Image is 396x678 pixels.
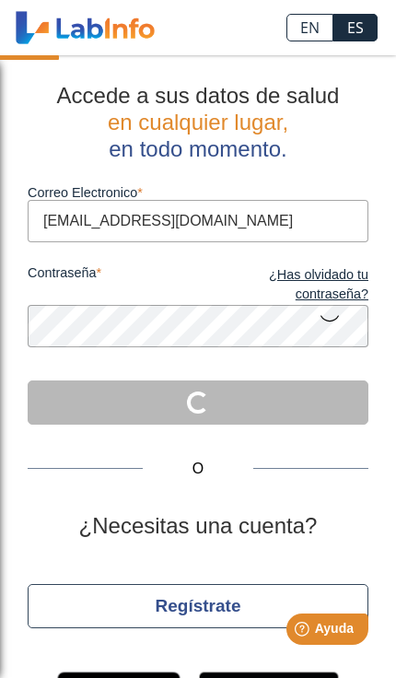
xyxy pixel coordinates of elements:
[28,185,368,200] label: Correo Electronico
[109,136,286,161] span: en todo momento.
[28,265,198,305] label: contraseña
[28,513,368,540] h2: ¿Necesitas una cuenta?
[198,265,368,305] a: ¿Has olvidado tu contraseña?
[286,14,333,41] a: EN
[333,14,378,41] a: ES
[28,584,368,628] button: Regístrate
[232,606,376,658] iframe: Help widget launcher
[108,110,288,134] span: en cualquier lugar,
[57,83,340,108] span: Accede a sus datos de salud
[143,458,253,480] span: O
